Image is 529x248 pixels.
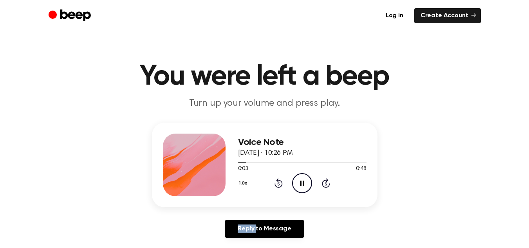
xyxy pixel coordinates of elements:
[238,165,248,173] span: 0:03
[414,8,481,23] a: Create Account
[114,97,415,110] p: Turn up your volume and press play.
[238,150,293,157] span: [DATE] · 10:26 PM
[225,220,303,238] a: Reply to Message
[379,8,410,23] a: Log in
[356,165,366,173] span: 0:48
[238,137,367,148] h3: Voice Note
[238,177,250,190] button: 1.0x
[49,8,93,24] a: Beep
[64,63,465,91] h1: You were left a beep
